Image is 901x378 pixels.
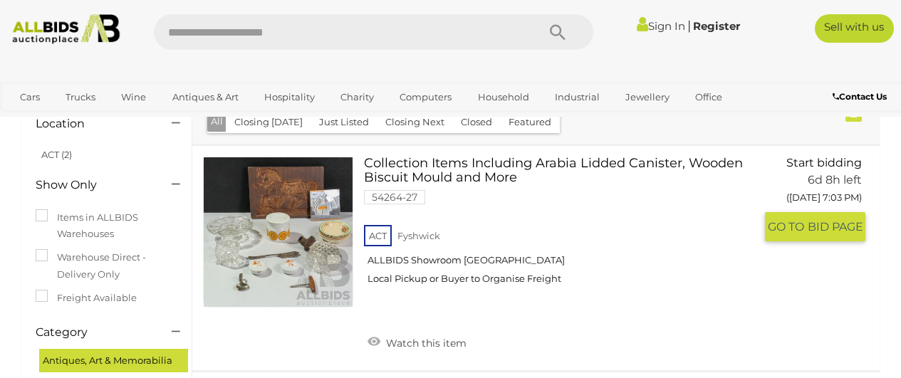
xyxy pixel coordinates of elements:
b: Contact Us [833,91,887,102]
a: Cars [11,85,49,109]
a: Antiques & Art [163,85,248,109]
label: Items in ALLBIDS Warehouses [36,209,177,243]
button: Search [522,14,593,50]
a: Computers [390,85,461,109]
a: Charity [331,85,383,109]
a: ACT (2) [41,149,72,160]
a: Trucks [56,85,105,109]
button: GO TOBID PAGE [765,212,865,241]
span: BID PAGE [808,219,863,234]
a: Collection Items Including Arabia Lidded Canister, Wooden Biscuit Mould and More 54264-27 ACT Fys... [375,157,754,295]
span: Start bidding [786,156,862,169]
button: Closed [452,111,501,133]
button: Closing Next [377,111,453,133]
button: Closing [DATE] [226,111,311,133]
a: Watch this item [364,331,470,352]
label: Freight Available [36,290,137,306]
a: Start bidding 6d 8h left ([DATE] 7:03 PM) GO TOBID PAGE [776,157,865,243]
img: Allbids.com.au [6,14,125,44]
a: Jewellery [616,85,679,109]
a: Contact Us [833,89,890,105]
a: Office [686,85,731,109]
a: Sell with us [815,14,894,43]
span: | [687,18,691,33]
span: Watch this item [382,337,467,350]
button: All [207,111,226,132]
div: Antiques, Art & Memorabilia [39,349,188,372]
a: Sports [11,109,58,132]
button: Just Listed [311,111,377,133]
a: Household [469,85,538,109]
a: Industrial [546,85,609,109]
h4: Show Only [36,179,150,191]
a: Hospitality [255,85,324,109]
span: GO TO [768,219,808,234]
a: Wine [112,85,155,109]
a: [GEOGRAPHIC_DATA] [66,109,185,132]
a: Register [693,19,740,33]
h4: Location [36,117,150,130]
a: Sign In [637,19,685,33]
h4: Category [36,326,150,339]
label: Warehouse Direct - Delivery Only [36,249,177,283]
button: Featured [500,111,560,133]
